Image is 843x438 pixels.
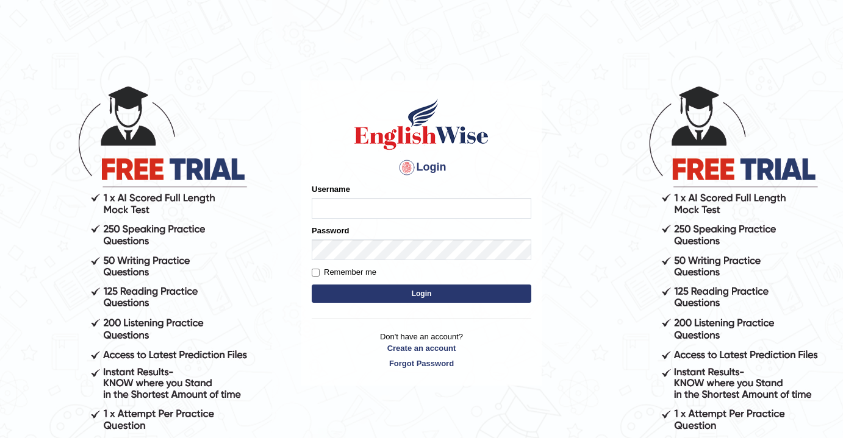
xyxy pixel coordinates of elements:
[312,266,376,278] label: Remember me
[312,183,350,195] label: Username
[352,97,491,152] img: Logo of English Wise sign in for intelligent practice with AI
[312,269,320,277] input: Remember me
[312,358,531,369] a: Forgot Password
[312,342,531,354] a: Create an account
[312,331,531,369] p: Don't have an account?
[312,284,531,303] button: Login
[312,225,349,236] label: Password
[312,158,531,177] h4: Login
